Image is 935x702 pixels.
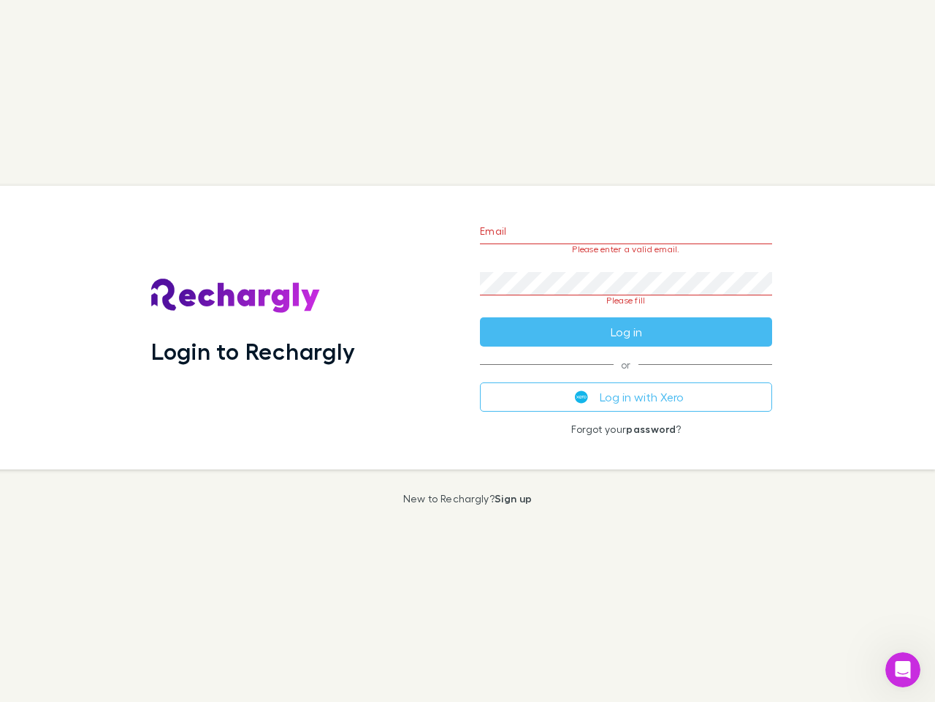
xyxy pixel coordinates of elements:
[575,390,588,404] img: Xero's logo
[885,652,920,687] iframe: Intercom live chat
[151,337,355,365] h1: Login to Rechargly
[480,423,772,435] p: Forgot your ?
[626,423,676,435] a: password
[403,493,533,505] p: New to Rechargly?
[480,364,772,365] span: or
[480,317,772,347] button: Log in
[480,295,772,306] p: Please fill
[151,279,321,314] img: Rechargly's Logo
[480,244,772,254] p: Please enter a valid email.
[495,492,532,505] a: Sign up
[480,382,772,412] button: Log in with Xero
